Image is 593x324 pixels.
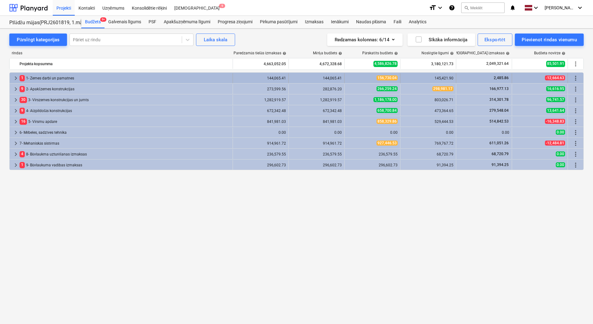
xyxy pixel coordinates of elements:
span: Vairāk darbību [572,85,579,93]
span: [PERSON_NAME] [545,5,576,10]
span: keyboard_arrow_right [12,74,20,82]
span: 927,446.53 [377,141,398,146]
div: 236,579.55 [291,152,342,156]
span: 514,842.53 [489,119,509,124]
span: 68,720.79 [491,152,509,156]
div: 672,342.48 [291,109,342,113]
div: 914,961.72 [291,141,342,146]
div: rindas [9,51,233,56]
div: [DEMOGRAPHIC_DATA] izmaksas [449,51,510,56]
div: 1- Zemes darbi un pamatnes [20,73,230,83]
div: 236,579.55 [235,152,286,156]
a: Izmaksas [301,16,327,28]
i: keyboard_arrow_down [576,4,584,11]
span: keyboard_arrow_right [12,161,20,169]
div: 6- Mēbeles, sadzīves tehnika [20,128,230,137]
div: 4,672,328.68 [291,59,342,69]
div: 0.00 [235,130,286,135]
a: Pirkuma pasūtījumi [256,16,301,28]
div: Pārslēgt kategorijas [17,36,60,44]
button: Meklēt [461,2,505,13]
div: 473,364.65 [403,109,453,113]
button: Pārslēgt kategorijas [9,34,67,46]
span: help [505,52,510,55]
span: help [281,52,286,55]
span: 9+ [100,17,106,22]
div: Projekta kopsumma [20,59,230,69]
div: 0.00 [403,130,453,135]
span: 30 [20,97,27,103]
span: 2,485.86 [493,76,509,80]
div: Budžets [81,16,105,28]
div: Paredzamās tiešās izmaksas [234,51,286,56]
div: Budžeta novirze [534,51,565,56]
div: 672,342.48 [235,109,286,113]
span: 9 [219,4,225,8]
div: 144,065.41 [291,76,342,80]
span: Vairāk darbību [572,129,579,136]
span: 279,548.04 [489,108,509,113]
i: keyboard_arrow_down [532,4,540,11]
span: 91,394.25 [491,163,509,167]
div: 8- Būvlaukma uzturēšanas izmaksas [20,149,230,159]
div: 914,961.72 [235,141,286,146]
span: help [393,52,398,55]
span: Vairāk darbību [572,74,579,82]
div: 91,394.25 [403,163,453,167]
span: 0.00 [556,130,565,135]
div: 4,663,052.05 [235,59,286,69]
span: 9 [20,108,25,114]
span: help [560,52,565,55]
div: 0.00 [291,130,342,135]
i: notifications [510,4,516,11]
span: keyboard_arrow_right [12,96,20,104]
a: Progresa ziņojumi [214,16,256,28]
button: Pievienot rindas vienumu [515,34,584,46]
div: 3- Virszemes konstrukcijas un jumts [20,95,230,105]
div: Noslēgtie līgumi [421,51,454,56]
span: 85,501.91 [546,61,565,67]
button: Redzamas kolonnas:6/14 [327,34,403,46]
span: 1 [20,162,25,168]
span: Vairāk darbību [572,161,579,169]
div: 5- Virsmu apdare [20,117,230,127]
span: search [464,5,469,10]
span: keyboard_arrow_right [12,151,20,158]
span: 0.00 [556,151,565,156]
a: Naudas plūsma [352,16,390,28]
a: Budžets9+ [81,16,105,28]
div: Pīlādžu mājas(PRJ2601819, 1.māja) [9,20,74,26]
span: 658,700.84 [377,108,398,113]
span: Vairāk darbību [572,96,579,104]
iframe: Chat Widget [562,294,593,324]
span: keyboard_arrow_right [12,107,20,115]
span: 13,641.64 [546,108,565,113]
div: 4- Aizpildošās konstrukcijas [20,106,230,116]
span: help [337,52,342,55]
a: Galvenais līgums [105,16,145,28]
div: 296,602.73 [347,163,398,167]
span: 858,329.86 [377,119,398,124]
span: keyboard_arrow_right [12,118,20,125]
div: 282,876.20 [291,87,342,91]
span: 266,259.24 [377,86,398,91]
div: 1,282,919.57 [291,98,342,102]
div: 769,767.72 [403,141,453,146]
div: 296,602.73 [291,163,342,167]
div: 144,065.41 [235,76,286,80]
div: Sīkāka informācija [415,36,468,44]
i: format_size [429,4,436,11]
div: Apakšuzņēmuma līgumi [160,16,214,28]
button: Eksportēt [478,34,512,46]
span: -12,484.81 [545,141,565,146]
span: keyboard_arrow_right [12,140,20,147]
button: Sīkāka informācija [408,34,475,46]
span: -12,664.63 [545,75,565,80]
span: 611,051.26 [489,141,509,145]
